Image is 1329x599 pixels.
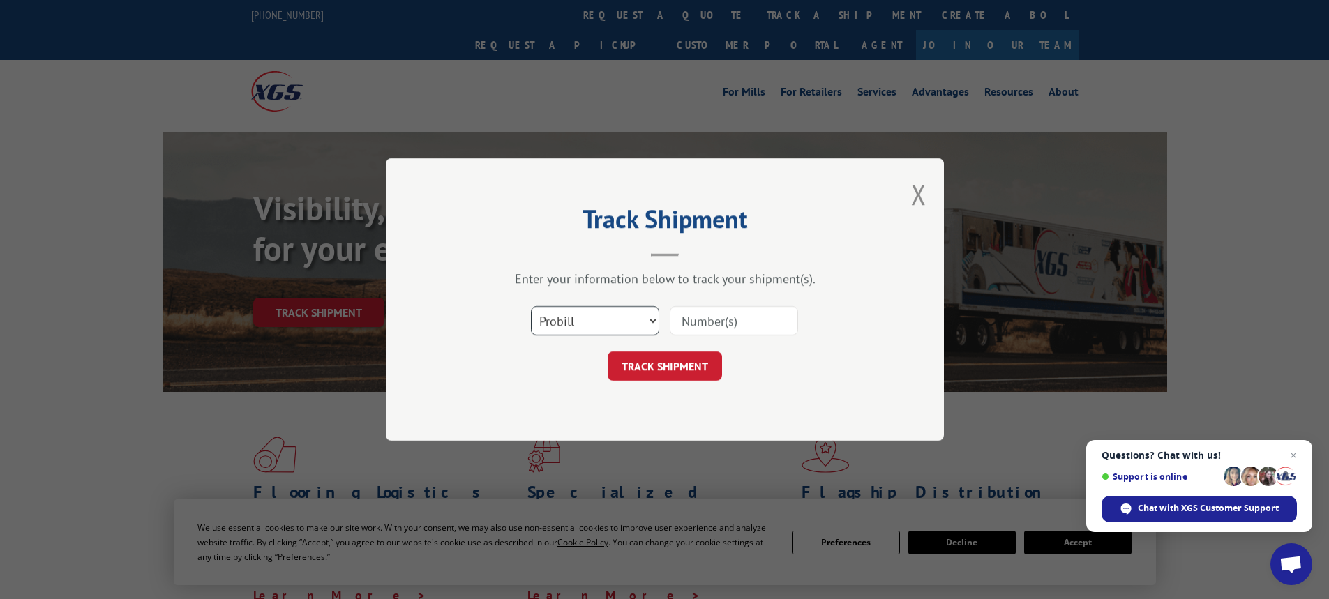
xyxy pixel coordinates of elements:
[456,271,874,287] div: Enter your information below to track your shipment(s).
[670,306,798,335] input: Number(s)
[911,176,926,213] button: Close modal
[1138,502,1279,515] span: Chat with XGS Customer Support
[1102,496,1297,522] span: Chat with XGS Customer Support
[608,351,722,381] button: TRACK SHIPMENT
[456,209,874,236] h2: Track Shipment
[1270,543,1312,585] a: Open chat
[1102,471,1219,482] span: Support is online
[1102,450,1297,461] span: Questions? Chat with us!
